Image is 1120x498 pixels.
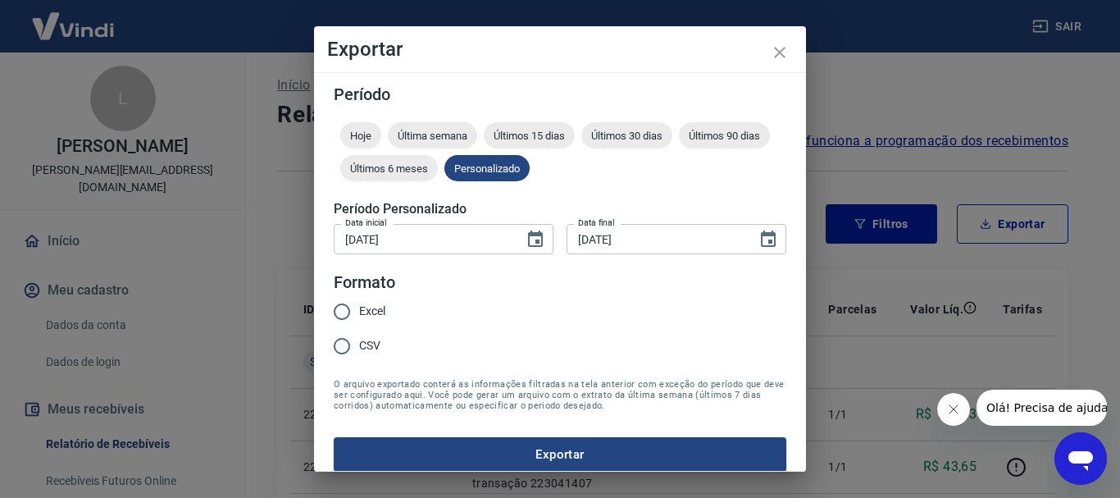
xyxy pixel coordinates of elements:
[334,271,395,295] legend: Formato
[334,437,786,472] button: Exportar
[1054,432,1107,485] iframe: Botão para abrir a janela de mensagens
[388,130,477,142] span: Última semana
[578,217,615,229] label: Data final
[937,393,970,426] iframe: Fechar mensagem
[752,223,785,256] button: Choose date, selected date is 15 de ago de 2025
[444,162,530,175] span: Personalizado
[581,122,672,148] div: Últimos 30 dias
[340,122,381,148] div: Hoje
[567,224,745,254] input: DD/MM/YYYY
[760,33,799,72] button: close
[334,224,512,254] input: DD/MM/YYYY
[444,155,530,181] div: Personalizado
[519,223,552,256] button: Choose date, selected date is 11 de ago de 2025
[340,130,381,142] span: Hoje
[977,390,1107,426] iframe: Mensagem da empresa
[359,303,385,320] span: Excel
[340,155,438,181] div: Últimos 6 meses
[327,39,793,59] h4: Exportar
[679,130,770,142] span: Últimos 90 dias
[679,122,770,148] div: Últimos 90 dias
[484,130,575,142] span: Últimos 15 dias
[484,122,575,148] div: Últimos 15 dias
[334,379,786,411] span: O arquivo exportado conterá as informações filtradas na tela anterior com exceção do período que ...
[359,337,380,354] span: CSV
[334,86,786,103] h5: Período
[10,11,138,25] span: Olá! Precisa de ajuda?
[334,201,786,217] h5: Período Personalizado
[388,122,477,148] div: Última semana
[581,130,672,142] span: Últimos 30 dias
[340,162,438,175] span: Últimos 6 meses
[345,217,387,229] label: Data inicial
